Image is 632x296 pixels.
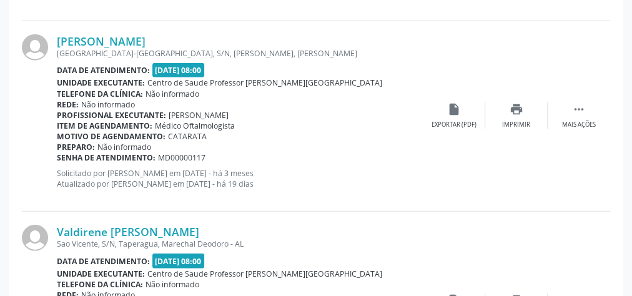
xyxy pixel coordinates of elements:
[562,121,596,129] div: Mais ações
[57,269,145,279] b: Unidade executante:
[81,99,135,110] span: Não informado
[152,254,205,268] span: [DATE] 08:00
[22,34,48,61] img: img
[57,279,143,290] b: Telefone da clínica:
[147,77,382,88] span: Centro de Saude Professor [PERSON_NAME][GEOGRAPHIC_DATA]
[57,121,152,131] b: Item de agendamento:
[57,256,150,267] b: Data de atendimento:
[57,34,146,48] a: [PERSON_NAME]
[155,121,235,131] span: Médico Oftalmologista
[158,152,205,163] span: MD00000117
[152,63,205,77] span: [DATE] 08:00
[57,65,150,76] b: Data de atendimento:
[57,142,95,152] b: Preparo:
[97,142,151,152] span: Não informado
[57,239,423,249] div: Sao Vicente, S/N, Taperagua, Marechal Deodoro - AL
[510,102,523,116] i: print
[146,89,199,99] span: Não informado
[168,131,207,142] span: CATARATA
[57,168,423,189] p: Solicitado por [PERSON_NAME] em [DATE] - há 3 meses Atualizado por [PERSON_NAME] em [DATE] - há 1...
[447,102,461,116] i: insert_drive_file
[432,121,476,129] div: Exportar (PDF)
[57,225,199,239] a: Valdirene [PERSON_NAME]
[57,89,143,99] b: Telefone da clínica:
[146,279,199,290] span: Não informado
[502,121,530,129] div: Imprimir
[147,269,382,279] span: Centro de Saude Professor [PERSON_NAME][GEOGRAPHIC_DATA]
[57,110,166,121] b: Profissional executante:
[57,152,156,163] b: Senha de atendimento:
[57,99,79,110] b: Rede:
[169,110,229,121] span: [PERSON_NAME]
[572,102,586,116] i: 
[57,48,423,59] div: [GEOGRAPHIC_DATA]-[GEOGRAPHIC_DATA], S/N, [PERSON_NAME], [PERSON_NAME]
[57,77,145,88] b: Unidade executante:
[57,131,165,142] b: Motivo de agendamento:
[22,225,48,251] img: img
